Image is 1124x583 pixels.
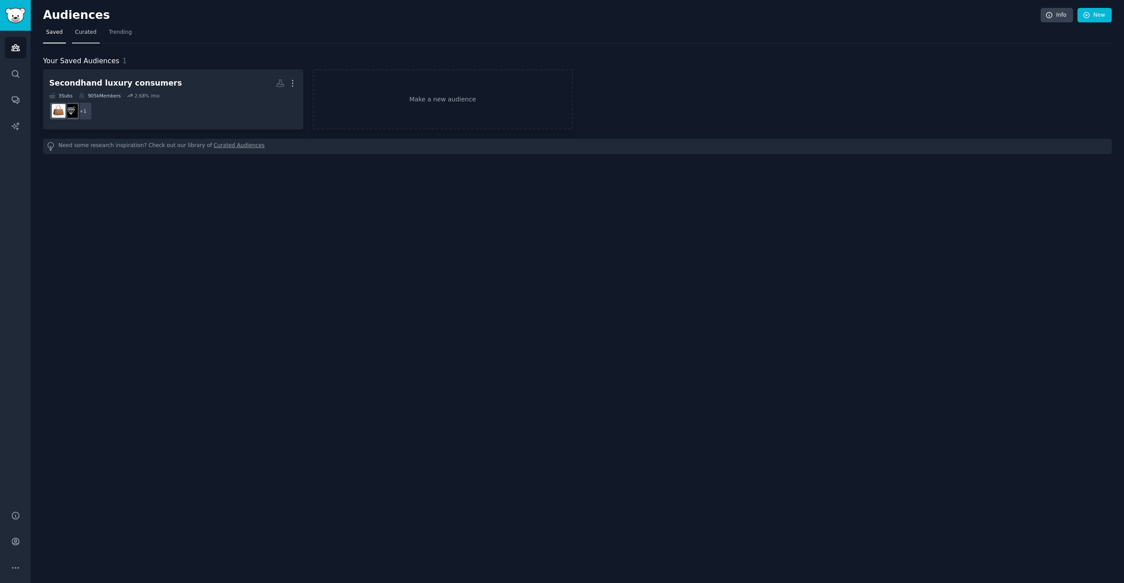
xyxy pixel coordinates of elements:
span: Your Saved Audiences [43,56,119,67]
img: Luxury [64,104,78,118]
a: Secondhand luxury consumers3Subs905kMembers2.68% /mo+1Luxuryhandbags [43,69,303,130]
span: Saved [46,29,63,36]
a: Trending [106,25,135,43]
a: Curated Audiences [214,142,265,151]
div: 2.68 % /mo [134,93,159,99]
div: + 1 [74,102,92,120]
div: 905k Members [79,93,121,99]
span: Trending [109,29,132,36]
h2: Audiences [43,8,1041,22]
div: Need some research inspiration? Check out our library of [43,139,1112,154]
img: GummySearch logo [5,8,25,23]
a: New [1077,8,1112,23]
a: Make a new audience [313,69,573,130]
a: Saved [43,25,66,43]
a: Curated [72,25,100,43]
div: 3 Sub s [49,93,72,99]
a: Info [1041,8,1073,23]
span: 1 [122,57,127,65]
span: Curated [75,29,97,36]
div: Secondhand luxury consumers [49,78,182,89]
img: handbags [52,104,65,118]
